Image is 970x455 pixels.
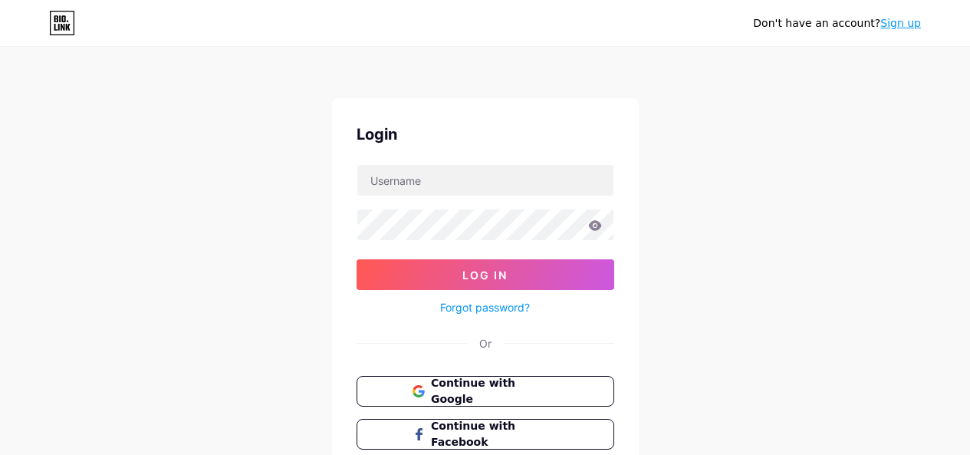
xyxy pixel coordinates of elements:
a: Sign up [880,17,921,29]
button: Continue with Facebook [357,419,614,450]
div: Or [479,335,492,351]
button: Continue with Google [357,376,614,407]
a: Forgot password? [440,299,530,315]
button: Log In [357,259,614,290]
span: Continue with Google [431,375,557,407]
span: Continue with Facebook [431,418,557,450]
input: Username [357,165,613,196]
div: Login [357,123,614,146]
span: Log In [462,269,508,282]
div: Don't have an account? [753,15,921,31]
